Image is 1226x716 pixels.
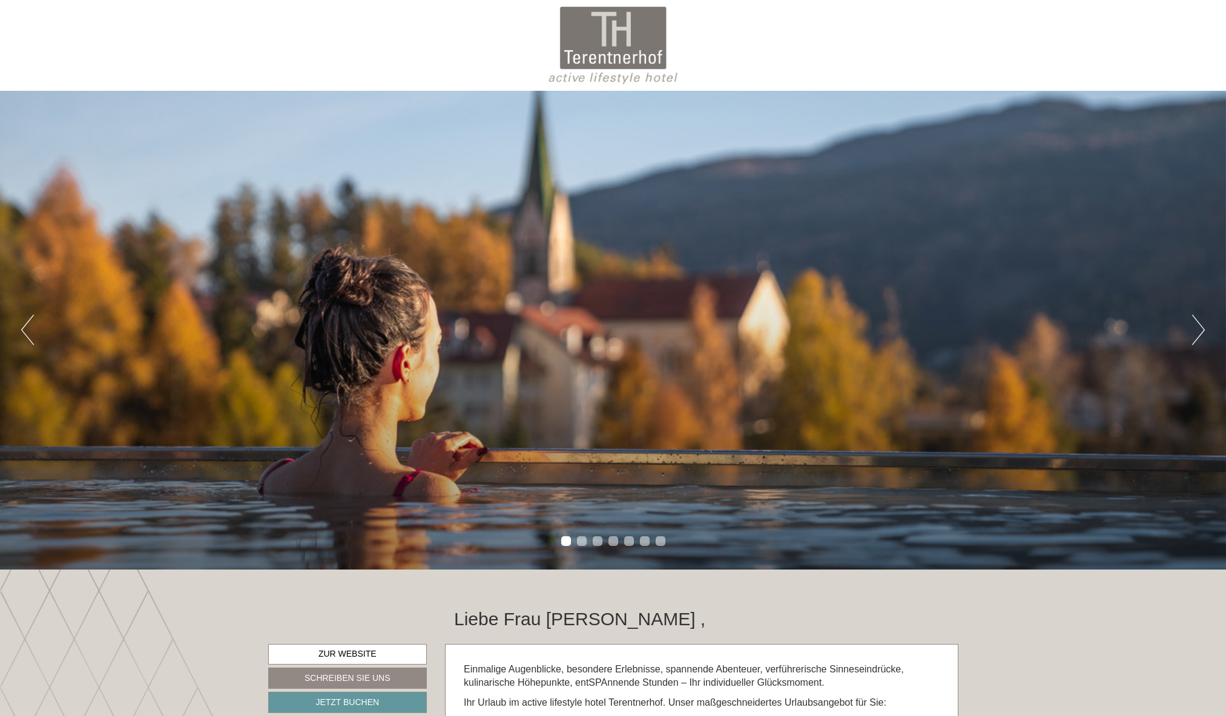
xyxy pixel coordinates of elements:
p: Einmalige Augenblicke, besondere Erlebnisse, spannende Abenteuer, verführerische Sinneseindrücke,... [464,663,940,691]
h1: Liebe Frau [PERSON_NAME] , [454,609,705,629]
button: Next [1192,315,1205,345]
p: Ihr Urlaub im active lifestyle hotel Terentnerhof. Unser maßgeschneidertes Urlaubsangebot für Sie: [464,696,940,710]
a: Schreiben Sie uns [268,668,427,689]
button: Previous [21,315,34,345]
a: Jetzt buchen [268,692,427,713]
a: Zur Website [268,644,427,665]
